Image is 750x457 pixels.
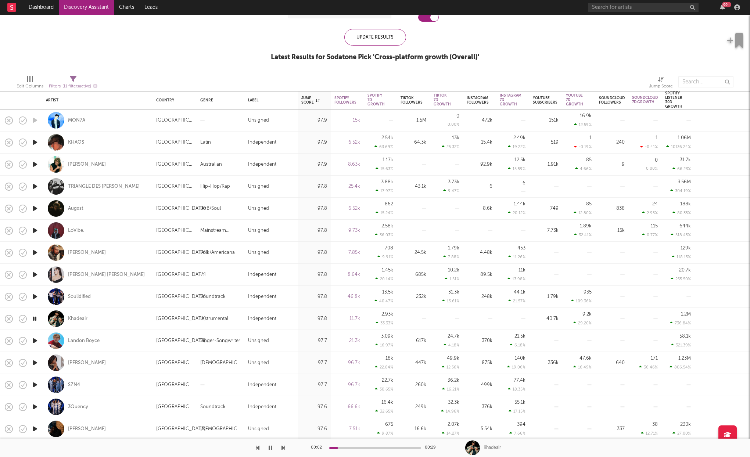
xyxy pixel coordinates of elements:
[367,93,385,107] div: Spotify 7D Growth
[508,255,525,259] div: 11.26 %
[586,158,592,162] div: 85
[200,425,241,433] div: [DEMOGRAPHIC_DATA]
[680,158,691,162] div: 31.7k
[375,409,393,414] div: 32.65 %
[533,204,559,213] div: 749
[381,334,393,339] div: 3.09k
[68,404,88,410] a: 3Quency
[641,431,658,436] div: 12.71 %
[640,144,658,149] div: -0.41 %
[665,91,682,109] div: Spotify Listener 30D Growth
[375,233,393,237] div: 36.03 %
[68,360,106,366] div: [PERSON_NAME]
[467,248,492,257] div: 4.48k
[301,226,327,235] div: 97.8
[200,403,226,411] div: Soundtrack
[334,403,360,411] div: 66.6k
[334,270,360,279] div: 8.64k
[508,299,525,303] div: 21.57 %
[17,73,43,94] div: Edit Columns
[680,422,691,427] div: 230k
[579,356,592,361] div: 47.6k
[401,359,426,367] div: 447k
[248,270,276,279] div: Independent
[385,246,393,251] div: 708
[301,160,327,169] div: 97.9
[334,160,360,169] div: 8.63k
[156,116,193,125] div: [GEOGRAPHIC_DATA]
[68,316,87,322] a: Khadeair
[334,337,360,345] div: 21.3k
[68,249,106,256] a: [PERSON_NAME]
[448,334,459,339] div: 24.7k
[651,224,658,228] div: 115
[200,359,241,367] div: [DEMOGRAPHIC_DATA]
[301,381,327,389] div: 97.7
[401,403,426,411] div: 249k
[514,334,525,339] div: 21.5k
[401,116,426,125] div: 1.5M
[671,233,691,237] div: 518.45 %
[200,182,230,191] div: Hip-Hop/Rap
[467,160,492,169] div: 92.9k
[156,98,189,102] div: Country
[652,202,658,206] div: 24
[467,359,492,367] div: 875k
[508,166,525,171] div: 15.59 %
[311,443,326,452] div: 00:02
[599,138,625,147] div: 240
[401,182,426,191] div: 43.1k
[599,160,625,169] div: 9
[68,183,140,190] a: TRIANGLE DES [PERSON_NAME]
[68,294,91,300] a: Soulidified
[68,117,85,124] div: MON7A
[500,93,521,107] div: Instagram 7D Growth
[722,2,731,7] div: 99 +
[533,138,559,147] div: 519
[383,158,393,162] div: 1.17k
[376,188,393,193] div: 17.97 %
[508,144,525,149] div: 19.22 %
[376,210,393,215] div: 15.24 %
[301,403,327,411] div: 97.6
[518,268,525,273] div: 11k
[467,403,492,411] div: 376k
[448,180,459,184] div: 3.73k
[681,312,691,317] div: 1.2M
[571,299,592,303] div: 109.36 %
[376,321,393,325] div: 33.33 %
[248,98,290,102] div: Label
[517,246,525,251] div: 453
[442,365,459,370] div: 12.56 %
[381,180,393,184] div: 3.88k
[156,381,193,389] div: [GEOGRAPHIC_DATA]
[68,139,84,146] a: KHAOS
[443,255,459,259] div: 7.88 %
[442,144,459,149] div: 25.32 %
[156,160,193,169] div: [GEOGRAPHIC_DATA]
[467,337,492,345] div: 370k
[334,292,360,301] div: 46.8k
[248,381,276,389] div: Independent
[434,93,451,107] div: Tiktok 7D Growth
[271,53,479,62] div: Latest Results for Sodatone Pick ' Cross-platform growth (Overall) '
[515,356,525,361] div: 140k
[670,188,691,193] div: 304.19 %
[301,248,327,257] div: 97.8
[467,182,492,191] div: 6
[334,96,356,105] div: Spotify Followers
[248,292,276,301] div: Independent
[200,292,226,301] div: Soundtrack
[68,161,106,168] a: [PERSON_NAME]
[68,382,80,388] a: SZN4
[401,381,426,389] div: 260k
[334,381,360,389] div: 96.7k
[467,96,489,105] div: Instagram Followers
[507,365,525,370] div: 19.06 %
[671,343,691,348] div: 321.39 %
[156,138,193,147] div: [GEOGRAPHIC_DATA]
[68,205,83,212] div: Augxst
[670,321,691,325] div: 736.84 %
